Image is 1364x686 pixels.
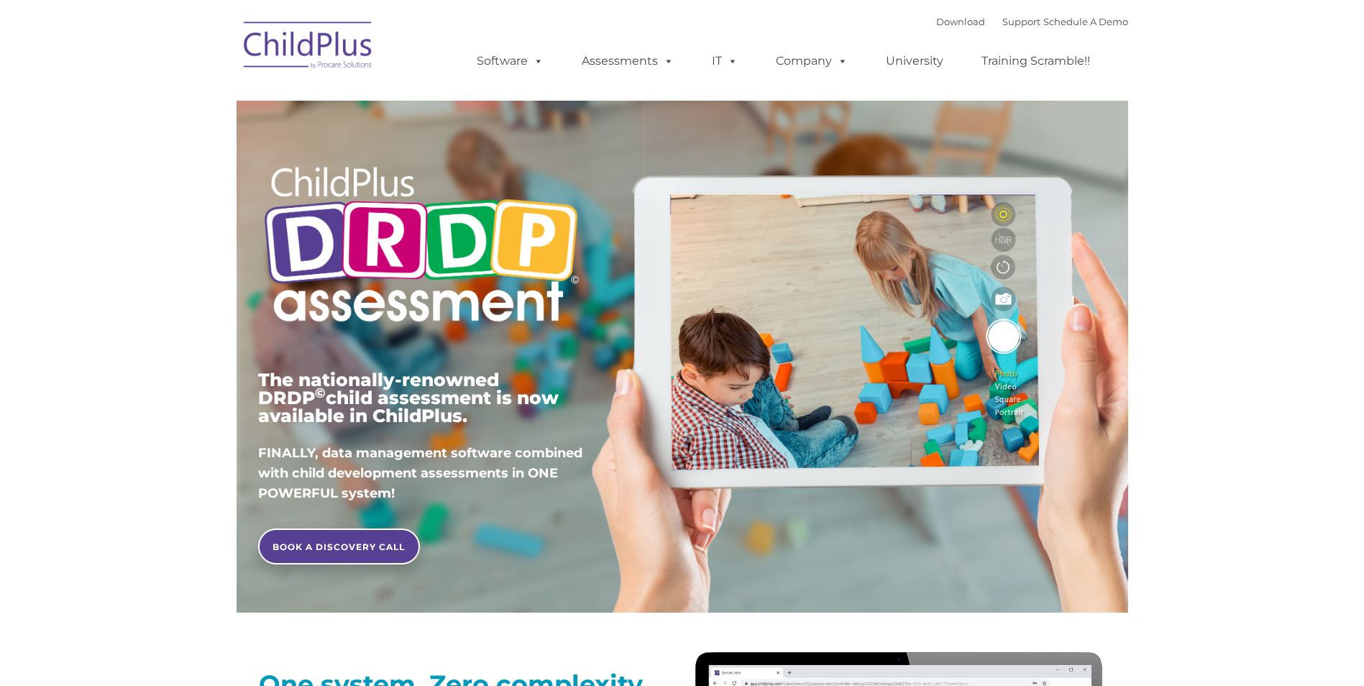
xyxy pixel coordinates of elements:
[871,47,958,76] a: University
[258,147,585,346] img: Copyright - DRDP Logo Light
[258,445,582,501] span: FINALLY, data management software combined with child development assessments in ONE POWERFUL sys...
[258,369,559,426] span: The nationally-renowned DRDP child assessment is now available in ChildPlus.
[761,47,862,76] a: Company
[697,47,752,76] a: IT
[567,47,688,76] a: Assessments
[462,47,558,76] a: Software
[315,385,326,401] sup: ©
[258,529,420,564] a: BOOK A DISCOVERY CALL
[936,16,985,27] a: Download
[967,47,1104,76] a: Training Scramble!!
[936,16,1128,27] font: |
[1002,16,1040,27] a: Support
[237,12,380,83] img: ChildPlus by Procare Solutions
[1043,16,1128,27] a: Schedule A Demo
